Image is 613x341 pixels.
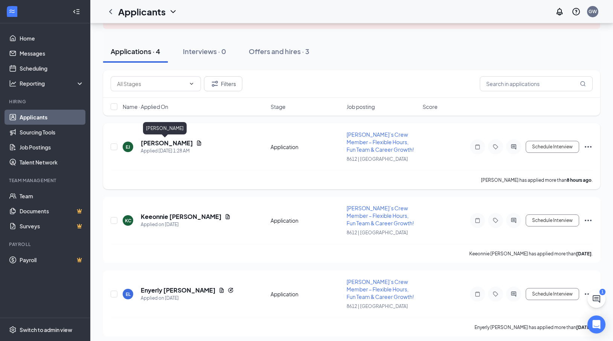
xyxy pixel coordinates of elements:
button: Schedule Interview [526,214,579,226]
div: Hiring [9,98,82,105]
svg: Tag [491,217,500,223]
svg: MagnifyingGlass [580,81,586,87]
div: Open Intercom Messenger [587,315,605,333]
svg: ChevronLeft [106,7,115,16]
a: Messages [20,46,84,61]
button: ChatActive [587,290,605,308]
a: DocumentsCrown [20,204,84,219]
svg: Note [473,144,482,150]
b: [DATE] [576,251,592,257]
svg: ActiveChat [509,144,518,150]
svg: WorkstreamLogo [8,8,16,15]
span: Score [423,103,438,110]
svg: Document [225,214,231,220]
svg: Note [473,217,482,223]
div: Applications · 4 [111,47,160,56]
div: GW [589,8,597,15]
svg: Ellipses [584,142,593,151]
div: Reporting [20,80,84,87]
svg: ChevronDown [169,7,178,16]
div: 1 [599,289,605,295]
svg: Document [196,140,202,146]
div: Applied [DATE] 1:28 AM [141,147,202,155]
div: Payroll [9,241,82,247]
div: EJ [126,144,130,150]
div: KC [125,217,131,224]
svg: Collapse [73,8,80,15]
a: PayrollCrown [20,252,84,267]
svg: Notifications [555,7,564,16]
p: [PERSON_NAME] has applied more than . [481,177,593,183]
a: Talent Network [20,155,84,170]
div: Application [271,290,342,298]
a: Home [20,31,84,46]
svg: QuestionInfo [572,7,581,16]
span: 8612 | [GEOGRAPHIC_DATA] [347,230,408,235]
svg: Reapply [228,287,234,293]
span: [PERSON_NAME]’s Crew Member – Flexible Hours, Fun Team & Career Growth! [347,278,414,300]
div: Offers and hires · 3 [249,47,309,56]
svg: Note [473,291,482,297]
svg: Document [219,287,225,293]
div: Team Management [9,177,82,184]
a: Sourcing Tools [20,125,84,140]
h5: Enyerly [PERSON_NAME] [141,286,216,294]
h5: [PERSON_NAME] [141,139,193,147]
button: Schedule Interview [526,288,579,300]
button: Schedule Interview [526,141,579,153]
div: [PERSON_NAME] [143,122,187,134]
span: Name · Applied On [123,103,168,110]
a: Scheduling [20,61,84,76]
input: Search in applications [480,76,593,91]
svg: Tag [491,144,500,150]
button: Filter Filters [204,76,242,91]
div: Applied on [DATE] [141,221,231,228]
svg: ActiveChat [509,291,518,297]
h1: Applicants [118,5,166,18]
span: 8612 | [GEOGRAPHIC_DATA] [347,303,408,309]
a: SurveysCrown [20,219,84,234]
div: Interviews · 0 [183,47,226,56]
svg: Ellipses [584,290,593,299]
div: EL [126,291,131,297]
div: Application [271,143,342,151]
b: 8 hours ago [567,177,592,183]
div: Switch to admin view [20,326,72,333]
svg: ChevronDown [189,81,195,87]
div: Applied on [DATE] [141,294,234,302]
svg: ChatActive [592,294,601,303]
p: Enyerly [PERSON_NAME] has applied more than . [475,324,593,330]
svg: Analysis [9,80,17,87]
span: 8612 | [GEOGRAPHIC_DATA] [347,156,408,162]
a: Job Postings [20,140,84,155]
svg: Tag [491,291,500,297]
span: [PERSON_NAME]’s Crew Member – Flexible Hours, Fun Team & Career Growth! [347,205,414,226]
svg: Filter [210,79,219,88]
a: Team [20,189,84,204]
b: [DATE] [576,324,592,330]
svg: Ellipses [584,216,593,225]
a: Applicants [20,110,84,125]
span: [PERSON_NAME]’s Crew Member – Flexible Hours, Fun Team & Career Growth! [347,131,414,153]
input: All Stages [117,80,186,88]
svg: Settings [9,326,17,333]
svg: ActiveChat [509,217,518,223]
span: Job posting [347,103,375,110]
div: Application [271,217,342,224]
p: Keeonnie [PERSON_NAME] has applied more than . [469,250,593,257]
span: Stage [271,103,286,110]
h5: Keeonnie [PERSON_NAME] [141,213,222,221]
